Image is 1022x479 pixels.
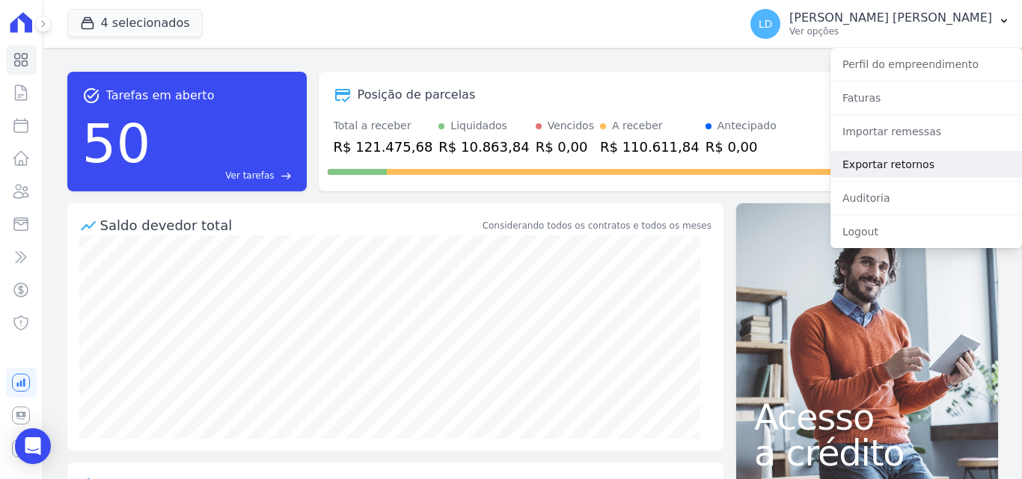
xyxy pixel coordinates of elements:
[536,137,594,157] div: R$ 0,00
[82,105,151,182] div: 50
[225,169,274,182] span: Ver tarefas
[830,84,1022,111] a: Faturas
[830,185,1022,211] a: Auditoria
[106,87,215,105] span: Tarefas em aberto
[450,118,507,134] div: Liquidados
[334,118,433,134] div: Total a receber
[830,151,1022,178] a: Exportar retornos
[156,169,291,182] a: Ver tarefas east
[789,25,992,37] p: Ver opções
[281,170,292,182] span: east
[438,137,529,157] div: R$ 10.863,84
[738,3,1022,45] button: LD [PERSON_NAME] [PERSON_NAME] Ver opções
[100,215,480,235] div: Saldo devedor total
[706,137,777,157] div: R$ 0,00
[789,10,992,25] p: [PERSON_NAME] [PERSON_NAME]
[830,118,1022,145] a: Importar remessas
[67,9,203,37] button: 4 selecionados
[358,86,476,104] div: Posição de parcelas
[830,51,1022,78] a: Perfil do empreendimento
[600,137,700,157] div: R$ 110.611,84
[830,218,1022,245] a: Logout
[717,118,777,134] div: Antecipado
[754,435,980,471] span: a crédito
[759,19,773,29] span: LD
[82,87,100,105] span: task_alt
[334,137,433,157] div: R$ 121.475,68
[548,118,594,134] div: Vencidos
[483,219,712,232] div: Considerando todos os contratos e todos os meses
[754,399,980,435] span: Acesso
[15,428,51,464] div: Open Intercom Messenger
[612,118,663,134] div: A receber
